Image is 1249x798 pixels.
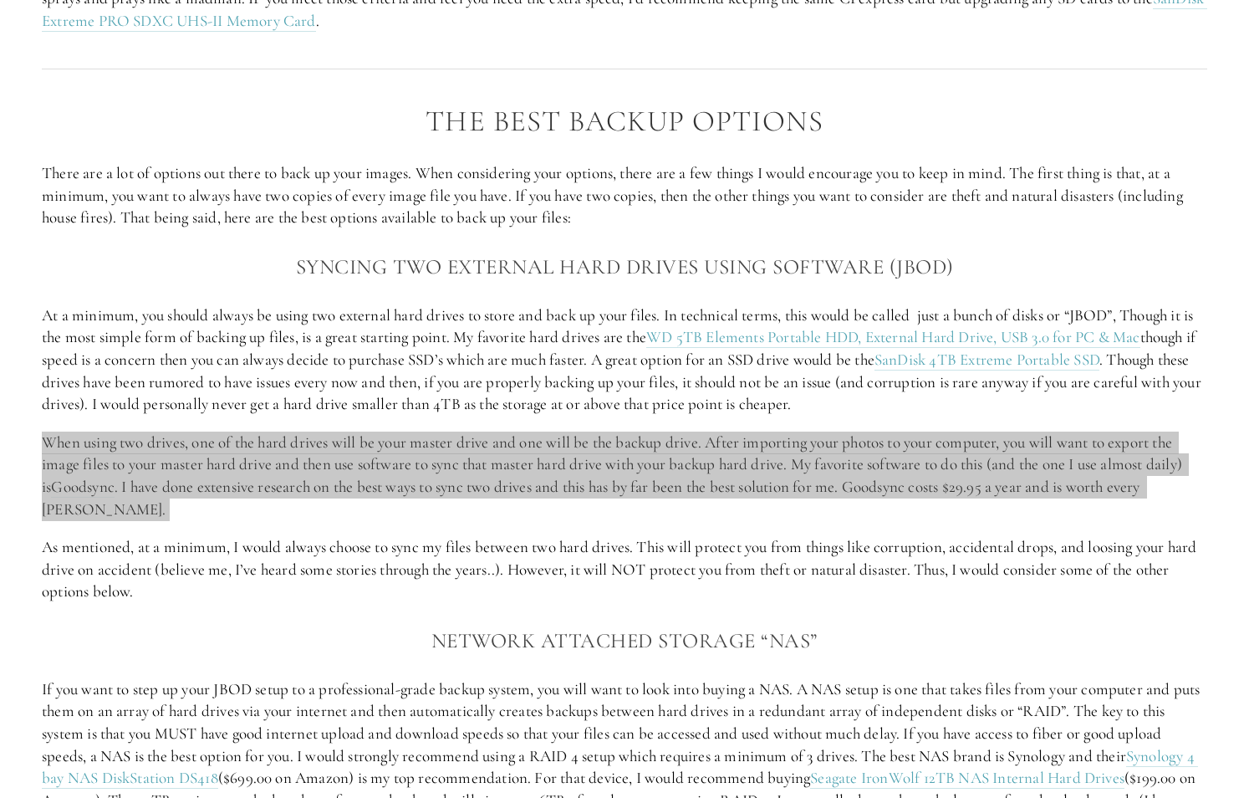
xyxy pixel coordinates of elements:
h3: Network Attached Storage “NAS” [42,624,1207,657]
p: There are a lot of options out there to back up your images. When considering your options, there... [42,162,1207,229]
a: WD 5TB Elements Portable HDD, External Hard Drive, USB 3.0 for PC & Mac [646,327,1140,348]
p: When using two drives, one of the hard drives will be your master drive and one will be the backu... [42,432,1207,520]
a: Seagate IronWolf 12TB NAS Internal Hard Drives [810,768,1124,789]
p: As mentioned, at a minimum, I would always choose to sync my files between two hard drives. This ... [42,536,1207,603]
h3: Syncing two external hard drives using software (JBOD) [42,250,1207,284]
a: Synology 4 bay NAS DiskStation DS418 [42,746,1198,790]
a: Goodsync [51,477,115,498]
p: At a minimum, you should always be using two external hard drives to store and back up your files... [42,304,1207,416]
a: SanDisk 4TB Extreme Portable SSD [874,350,1099,371]
h2: The Best Backup Options [42,105,1207,138]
